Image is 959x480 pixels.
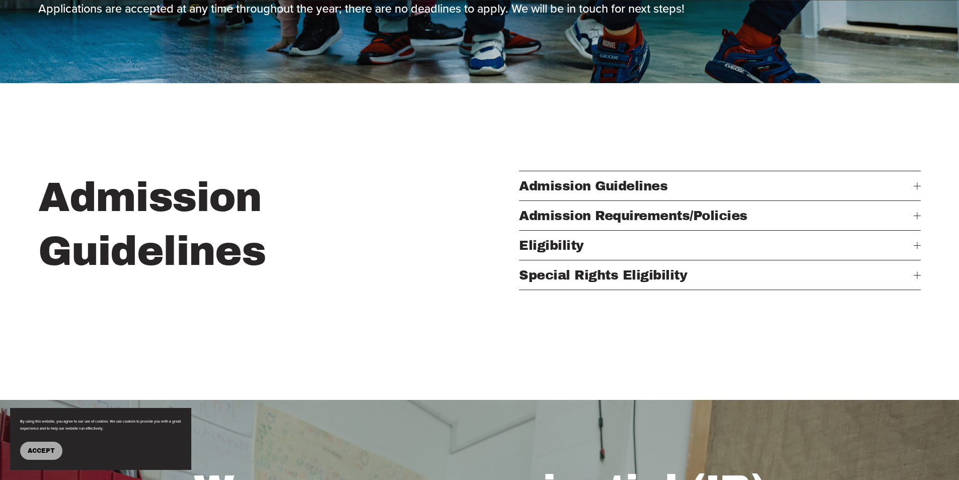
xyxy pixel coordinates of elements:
[10,408,191,470] section: Cookie banner
[20,442,62,460] button: Accept
[519,179,913,193] span: Admission Guidelines
[519,268,913,282] span: Special Rights Eligibility
[519,201,920,230] button: Admission Requirements/Policies
[519,209,913,223] span: Admission Requirements/Policies
[519,171,920,200] button: Admission Guidelines
[20,418,181,432] p: By using this website, you agree to our use of cookies. We use cookies to provide you with a grea...
[38,171,439,278] h2: Admission Guidelines
[519,260,920,290] button: Special Rights Eligibility
[519,231,920,260] button: Eligibility
[28,447,55,454] span: Accept
[519,238,913,252] span: Eligibility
